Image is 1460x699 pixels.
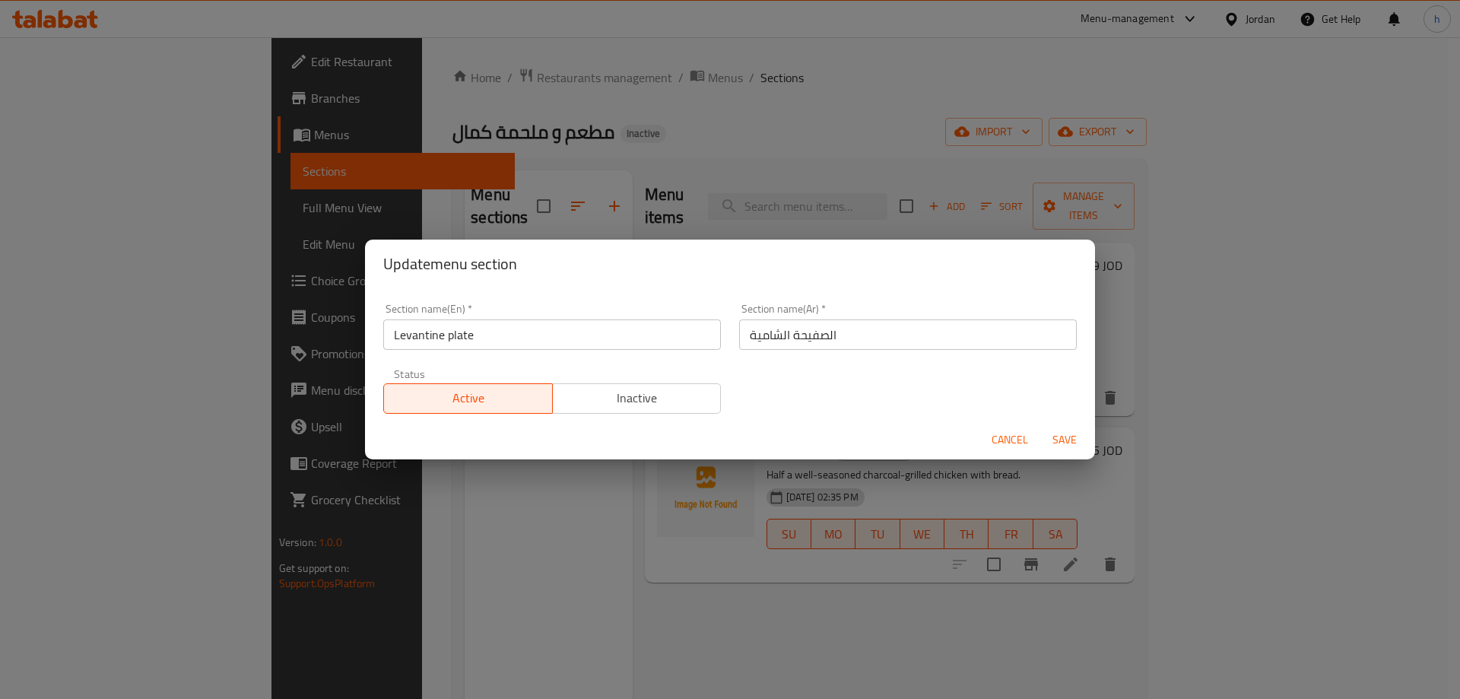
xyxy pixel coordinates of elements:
button: Cancel [985,426,1034,454]
button: Save [1040,426,1089,454]
span: Save [1046,431,1083,450]
h2: Update menu section [383,252,1077,276]
input: Please enter section name(en) [383,319,721,350]
button: Active [383,383,553,414]
button: Inactive [552,383,722,414]
input: Please enter section name(ar) [739,319,1077,350]
span: Inactive [559,387,716,409]
span: Cancel [992,431,1028,450]
span: Active [390,387,547,409]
